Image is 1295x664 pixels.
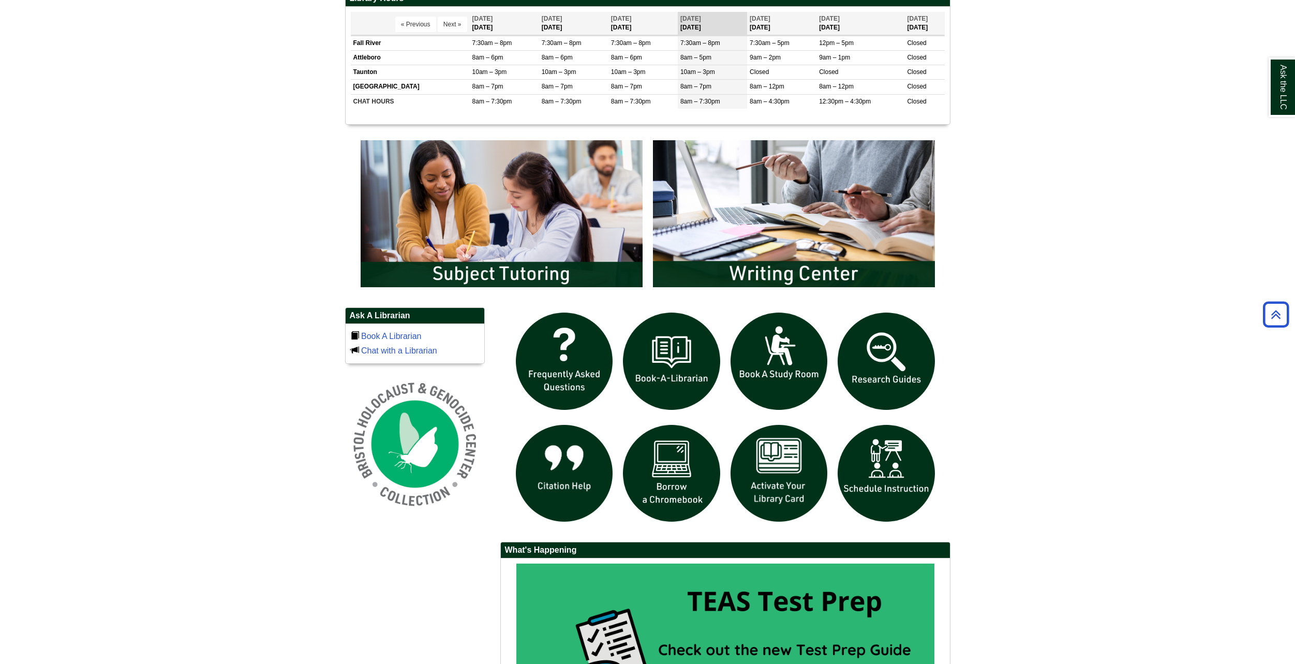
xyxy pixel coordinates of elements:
[907,54,926,61] span: Closed
[539,12,608,35] th: [DATE]
[361,332,422,341] a: Book A Librarian
[511,420,618,527] img: citation help icon links to citation help guide page
[611,98,651,105] span: 8am – 7:30pm
[725,307,833,415] img: book a study room icon links to book a study room web page
[542,68,576,76] span: 10am – 3pm
[680,83,711,90] span: 8am – 7pm
[678,12,747,35] th: [DATE]
[542,54,573,61] span: 8am – 6pm
[395,17,436,32] button: « Previous
[904,12,944,35] th: [DATE]
[472,39,512,47] span: 7:30am – 8pm
[361,346,437,355] a: Chat with a Librarian
[907,68,926,76] span: Closed
[470,12,539,35] th: [DATE]
[832,420,940,527] img: For faculty. Schedule Library Instruction icon links to form.
[346,308,484,324] h2: Ask A Librarian
[832,307,940,415] img: Research Guides icon links to research guides web page
[618,307,725,415] img: Book a Librarian icon links to book a librarian web page
[438,17,467,32] button: Next »
[750,15,770,22] span: [DATE]
[816,12,904,35] th: [DATE]
[747,12,816,35] th: [DATE]
[750,98,790,105] span: 8am – 4:30pm
[355,135,940,297] div: slideshow
[351,80,470,94] td: [GEOGRAPHIC_DATA]
[680,54,711,61] span: 8am – 5pm
[680,15,701,22] span: [DATE]
[750,54,781,61] span: 9am – 2pm
[618,420,725,527] img: Borrow a chromebook icon links to the borrow a chromebook web page
[611,83,642,90] span: 8am – 7pm
[345,374,485,514] img: Holocaust and Genocide Collection
[542,98,582,105] span: 8am – 7:30pm
[725,420,833,527] img: activate Library Card icon links to form to activate student ID into library card
[351,94,470,109] td: CHAT HOURS
[542,83,573,90] span: 8am – 7pm
[819,68,838,76] span: Closed
[472,83,503,90] span: 8am – 7pm
[472,15,493,22] span: [DATE]
[648,135,940,292] img: Writing Center Information
[907,15,928,22] span: [DATE]
[680,98,720,105] span: 8am – 7:30pm
[907,83,926,90] span: Closed
[511,307,940,532] div: slideshow
[542,15,562,22] span: [DATE]
[750,68,769,76] span: Closed
[819,98,871,105] span: 12:30pm – 4:30pm
[472,98,512,105] span: 8am – 7:30pm
[501,542,950,558] h2: What's Happening
[611,15,632,22] span: [DATE]
[355,135,648,292] img: Subject Tutoring Information
[819,83,854,90] span: 8am – 12pm
[907,39,926,47] span: Closed
[472,54,503,61] span: 8am – 6pm
[611,39,651,47] span: 7:30am – 8pm
[511,307,618,415] img: frequently asked questions
[819,39,854,47] span: 12pm – 5pm
[611,54,642,61] span: 8am – 6pm
[351,36,470,51] td: Fall River
[1259,307,1292,321] a: Back to Top
[907,98,926,105] span: Closed
[611,68,646,76] span: 10am – 3pm
[351,51,470,65] td: Attleboro
[680,68,715,76] span: 10am – 3pm
[472,68,507,76] span: 10am – 3pm
[819,15,840,22] span: [DATE]
[351,65,470,80] td: Taunton
[542,39,582,47] span: 7:30am – 8pm
[608,12,678,35] th: [DATE]
[819,54,850,61] span: 9am – 1pm
[750,83,784,90] span: 8am – 12pm
[680,39,720,47] span: 7:30am – 8pm
[750,39,790,47] span: 7:30am – 5pm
